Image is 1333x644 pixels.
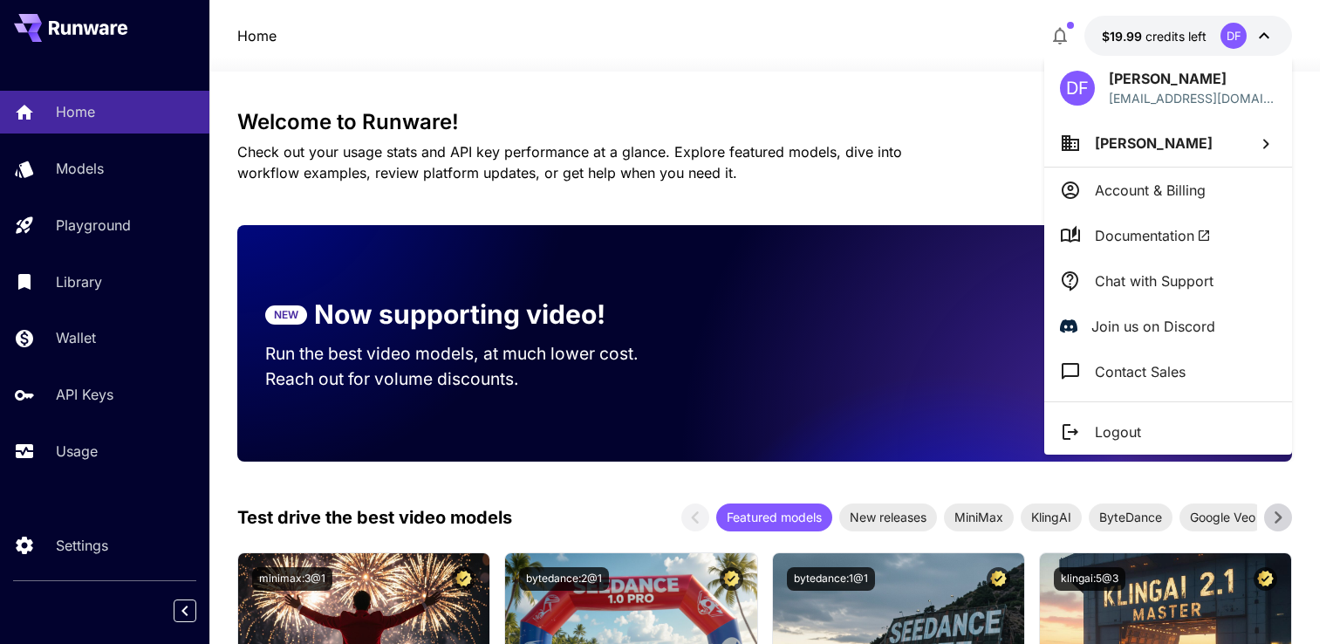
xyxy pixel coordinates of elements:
p: Chat with Support [1095,271,1213,291]
p: [EMAIL_ADDRESS][DOMAIN_NAME] [1109,89,1276,107]
p: Account & Billing [1095,180,1206,201]
p: Join us on Discord [1091,316,1215,337]
div: DF [1060,71,1095,106]
p: Logout [1095,421,1141,442]
p: [PERSON_NAME] [1109,68,1276,89]
span: [PERSON_NAME] [1095,134,1213,152]
span: Documentation [1095,225,1211,246]
div: dinnerli@swishh.co [1109,89,1276,107]
button: [PERSON_NAME] [1044,120,1292,167]
p: Contact Sales [1095,361,1186,382]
